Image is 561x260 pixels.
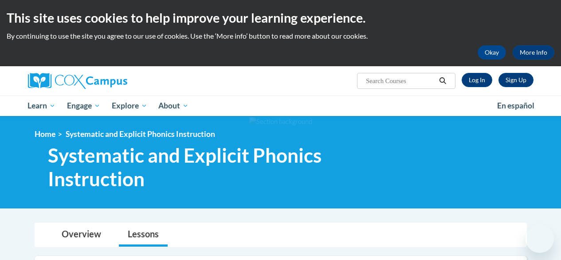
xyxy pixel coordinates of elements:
input: Search Courses [365,76,436,86]
img: Section background [249,117,312,127]
span: Explore [112,100,147,111]
button: Search [436,76,449,86]
h2: This site uses cookies to help improve your learning experience. [7,9,554,27]
a: Cox Campus [28,73,188,89]
button: Okay [478,45,506,60]
a: En español [491,96,540,115]
iframe: Button to launch messaging window [526,224,554,253]
span: Systematic and Explicit Phonics Instruction [48,144,414,191]
p: By continuing to use the site you agree to our use of cookies. Use the ‘More info’ button to read... [7,31,554,41]
img: Cox Campus [28,73,127,89]
a: Register [498,73,534,87]
a: Log In [462,73,492,87]
a: About [153,96,194,116]
a: Learn [22,96,62,116]
span: En español [497,101,534,110]
a: Explore [106,96,153,116]
a: Engage [61,96,106,116]
span: About [158,100,188,111]
span: Systematic and Explicit Phonics Instruction [66,129,215,139]
span: Engage [67,100,100,111]
a: Home [35,129,55,139]
a: Lessons [119,223,168,247]
a: More Info [513,45,554,60]
a: Overview [53,223,110,247]
div: Main menu [21,96,540,116]
span: Learn [27,100,55,111]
